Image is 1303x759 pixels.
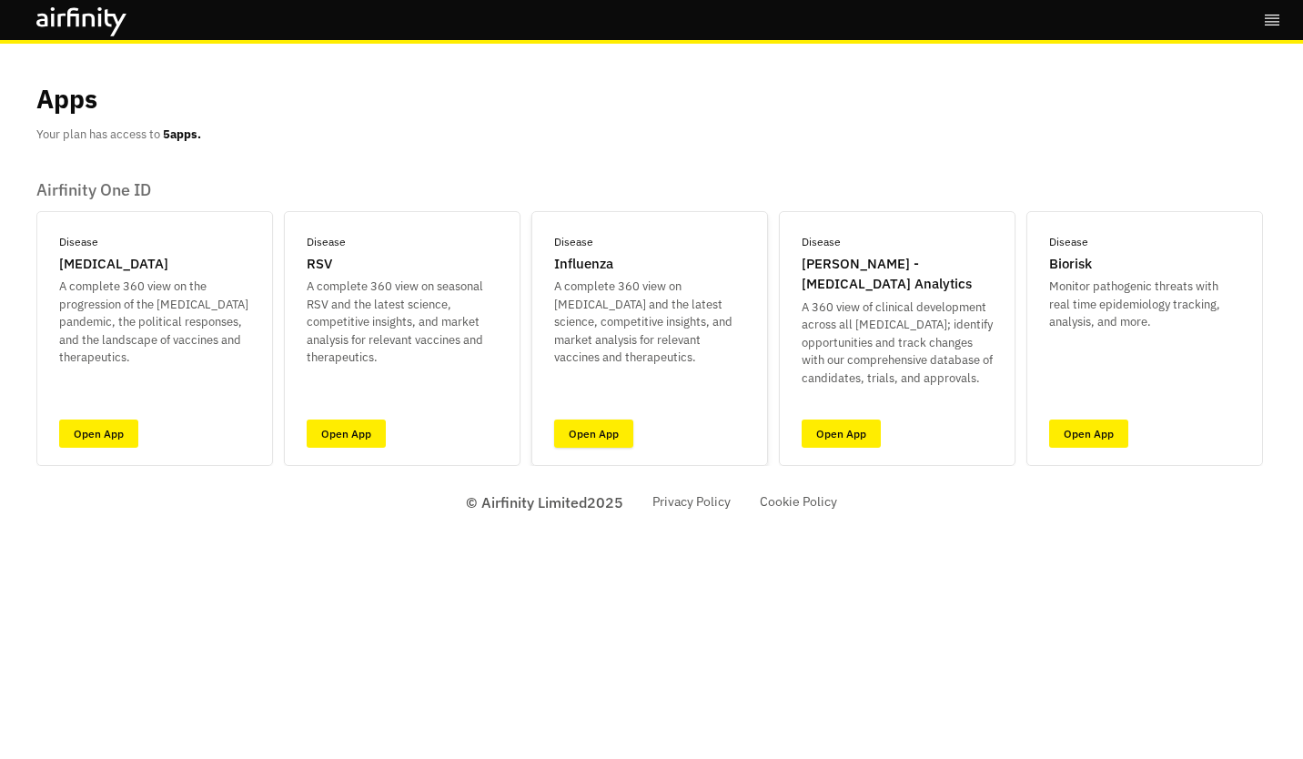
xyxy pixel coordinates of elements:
[59,420,138,448] a: Open App
[59,254,168,275] p: [MEDICAL_DATA]
[36,80,97,118] p: Apps
[554,420,633,448] a: Open App
[307,254,332,275] p: RSV
[554,278,745,367] p: A complete 360 view on [MEDICAL_DATA] and the latest science, competitive insights, and market an...
[36,126,201,144] p: Your plan has access to
[554,254,613,275] p: Influenza
[59,234,98,250] p: Disease
[652,492,731,511] a: Privacy Policy
[802,299,993,388] p: A 360 view of clinical development across all [MEDICAL_DATA]; identify opportunities and track ch...
[36,180,1263,200] p: Airfinity One ID
[163,126,201,142] b: 5 apps.
[1049,420,1128,448] a: Open App
[1049,254,1092,275] p: Biorisk
[307,234,346,250] p: Disease
[760,492,837,511] a: Cookie Policy
[1049,234,1088,250] p: Disease
[307,420,386,448] a: Open App
[307,278,498,367] p: A complete 360 view on seasonal RSV and the latest science, competitive insights, and market anal...
[802,420,881,448] a: Open App
[466,491,623,513] p: © Airfinity Limited 2025
[802,254,993,295] p: [PERSON_NAME] - [MEDICAL_DATA] Analytics
[1049,278,1240,331] p: Monitor pathogenic threats with real time epidemiology tracking, analysis, and more.
[802,234,841,250] p: Disease
[59,278,250,367] p: A complete 360 view on the progression of the [MEDICAL_DATA] pandemic, the political responses, a...
[554,234,593,250] p: Disease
